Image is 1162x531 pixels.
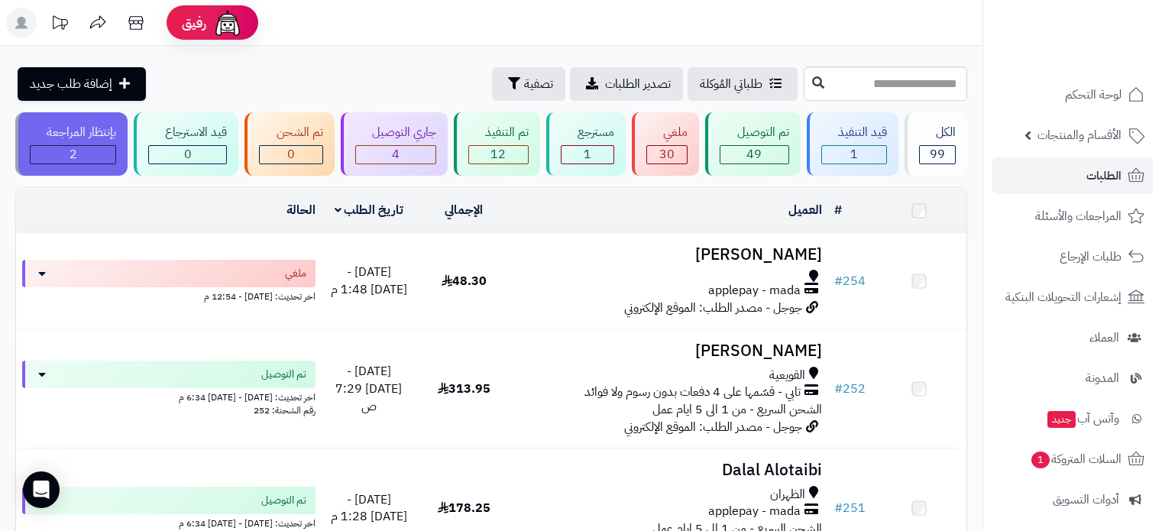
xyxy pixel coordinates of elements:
[1086,367,1119,389] span: المدونة
[285,266,306,281] span: ملغي
[260,146,322,164] div: 0
[18,67,146,101] a: إضافة طلب جديد
[992,198,1153,235] a: المراجعات والأسئلة
[469,146,528,164] div: 12
[901,112,970,176] a: الكل99
[647,146,687,164] div: 30
[131,112,241,176] a: قيد الاسترجاع 0
[1005,287,1122,308] span: إشعارات التحويلات البنكية
[919,124,956,141] div: الكل
[12,112,131,176] a: بإنتظار المراجعة 2
[720,124,788,141] div: تم التوصيل
[22,514,316,530] div: اخر تحديث: [DATE] - [DATE] 6:34 م
[1089,327,1119,348] span: العملاء
[490,145,506,164] span: 12
[570,67,683,101] a: تصدير الطلبات
[1047,411,1076,428] span: جديد
[770,486,805,503] span: الظهران
[1086,165,1122,186] span: الطلبات
[1058,39,1147,71] img: logo-2.png
[834,499,843,517] span: #
[584,145,591,164] span: 1
[338,112,451,176] a: جاري التوصيل 4
[562,146,613,164] div: 1
[335,201,404,219] a: تاريخ الطلب
[22,287,316,303] div: اخر تحديث: [DATE] - 12:54 م
[834,272,866,290] a: #254
[646,124,688,141] div: ملغي
[688,67,798,101] a: طلباتي المُوكلة
[445,201,483,219] a: الإجمالي
[992,400,1153,437] a: وآتس آبجديد
[182,14,206,32] span: رفيق
[287,145,295,164] span: 0
[992,76,1153,113] a: لوحة التحكم
[834,201,842,219] a: #
[624,418,802,436] span: جوجل - مصدر الطلب: الموقع الإلكتروني
[1030,448,1122,470] span: السلات المتروكة
[720,146,788,164] div: 49
[23,471,60,508] div: Open Intercom Messenger
[261,493,306,508] span: تم التوصيل
[629,112,702,176] a: ملغي 30
[438,380,490,398] span: 313.95
[148,124,227,141] div: قيد الاسترجاع
[70,145,77,164] span: 2
[624,299,802,317] span: جوجل - مصدر الطلب: الموقع الإلكتروني
[442,272,487,290] span: 48.30
[1031,452,1050,468] span: 1
[1053,489,1119,510] span: أدوات التسويق
[821,124,887,141] div: قيد التنفيذ
[930,145,945,164] span: 99
[1060,246,1122,267] span: طلبات الإرجاع
[605,75,671,93] span: تصدير الطلبات
[438,499,490,517] span: 178.25
[40,8,79,42] a: تحديثات المنصة
[992,360,1153,397] a: المدونة
[1037,125,1122,146] span: الأقسام والمنتجات
[22,388,316,404] div: اخر تحديث: [DATE] - [DATE] 6:34 م
[517,461,821,479] h3: Dalal Alotaibi
[652,400,822,419] span: الشحن السريع - من 1 الى 5 ايام عمل
[992,279,1153,316] a: إشعارات التحويلات البنكية
[659,145,675,164] span: 30
[700,75,762,93] span: طلباتي المُوكلة
[331,491,407,526] span: [DATE] - [DATE] 1:28 م
[261,367,306,382] span: تم التوصيل
[259,124,322,141] div: تم الشحن
[212,8,243,38] img: ai-face.png
[834,380,843,398] span: #
[286,201,316,219] a: الحالة
[30,75,112,93] span: إضافة طلب جديد
[355,124,436,141] div: جاري التوصيل
[517,342,821,360] h3: [PERSON_NAME]
[149,146,226,164] div: 0
[241,112,337,176] a: تم الشحن 0
[834,380,866,398] a: #252
[834,272,843,290] span: #
[850,145,858,164] span: 1
[356,146,435,164] div: 4
[702,112,803,176] a: تم التوصيل 49
[708,282,801,299] span: applepay - mada
[788,201,822,219] a: العميل
[822,146,886,164] div: 1
[492,67,565,101] button: تصفية
[1046,408,1119,429] span: وآتس آب
[524,75,553,93] span: تصفية
[1035,206,1122,227] span: المراجعات والأسئلة
[254,403,316,417] span: رقم الشحنة: 252
[804,112,901,176] a: قيد التنفيذ 1
[992,319,1153,356] a: العملاء
[992,238,1153,275] a: طلبات الإرجاع
[468,124,529,141] div: تم التنفيذ
[769,367,805,384] span: القويعية
[584,384,801,401] span: تابي - قسّمها على 4 دفعات بدون رسوم ولا فوائد
[184,145,192,164] span: 0
[30,124,116,141] div: بإنتظار المراجعة
[992,481,1153,518] a: أدوات التسويق
[517,246,821,264] h3: [PERSON_NAME]
[992,157,1153,194] a: الطلبات
[992,441,1153,478] a: السلات المتروكة1
[561,124,614,141] div: مسترجع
